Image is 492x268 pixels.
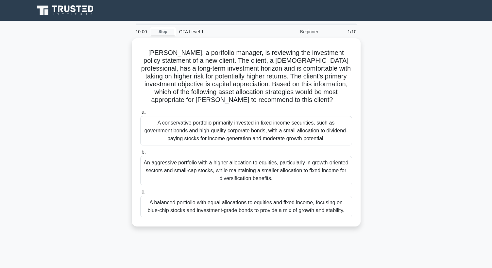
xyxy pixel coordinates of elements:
div: 1/10 [322,25,361,38]
span: c. [142,189,145,194]
div: 10:00 [132,25,151,38]
a: Stop [151,28,175,36]
div: An aggressive portfolio with a higher allocation to equities, particularly in growth-oriented sec... [140,156,352,185]
span: b. [142,149,146,155]
div: A balanced portfolio with equal allocations to equities and fixed income, focusing on blue-chip s... [140,196,352,217]
div: A conservative portfolio primarily invested in fixed income securities, such as government bonds ... [140,116,352,145]
span: a. [142,109,146,115]
h5: [PERSON_NAME], a portfolio manager, is reviewing the investment policy statement of a new client.... [140,49,353,104]
div: CFA Level 1 [175,25,265,38]
div: Beginner [265,25,322,38]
